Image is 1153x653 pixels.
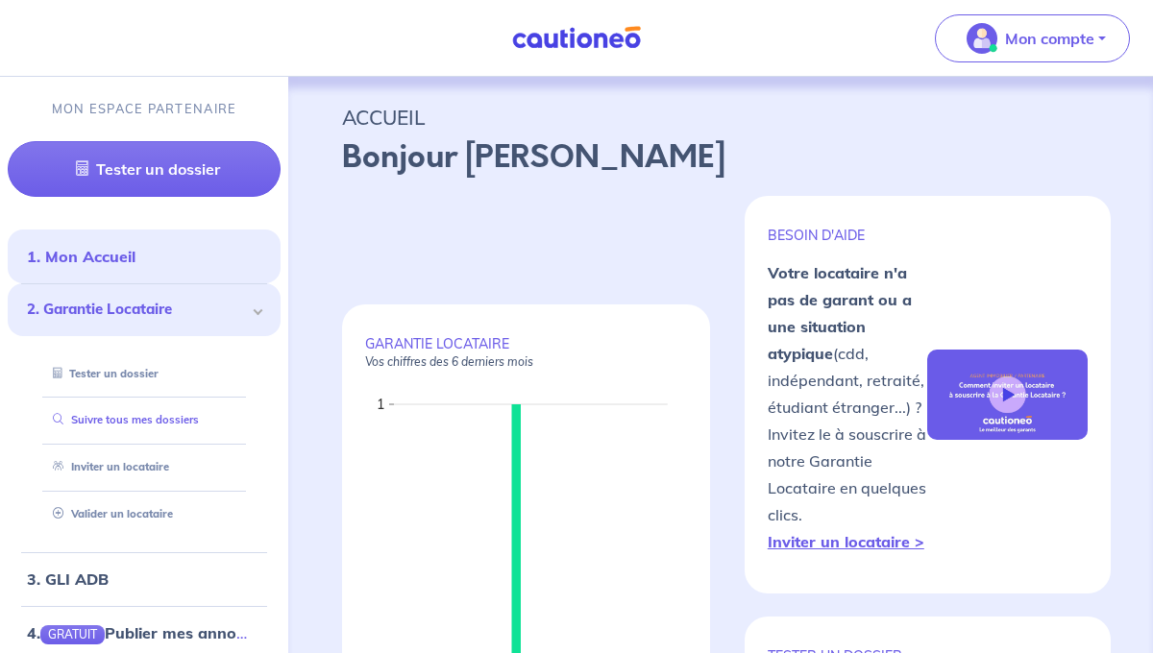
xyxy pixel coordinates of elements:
a: 4.GRATUITPublier mes annonces [27,623,270,642]
img: video-gli-new-none.jpg [927,350,1088,440]
a: 3. GLI ADB [27,569,109,589]
p: Bonjour [PERSON_NAME] [342,134,1099,181]
div: Suivre tous mes dossiers [31,404,258,436]
p: Mon compte [1005,27,1094,50]
div: Inviter un locataire [31,451,258,483]
button: illu_account_valid_menu.svgMon compte [935,14,1130,62]
a: Valider un locataire [45,507,173,520]
em: Vos chiffres des 6 derniers mois [365,354,533,369]
a: Inviter un locataire > [768,532,924,551]
a: Tester un dossier [45,367,159,380]
p: MON ESPACE PARTENAIRE [52,100,237,118]
div: 4.GRATUITPublier mes annonces [8,614,281,652]
p: (cdd, indépendant, retraité, étudiant étranger...) ? Invitez le à souscrire à notre Garantie Loca... [768,259,928,555]
span: 2. Garantie Locataire [27,299,247,321]
div: 1. Mon Accueil [8,237,281,276]
a: Suivre tous mes dossiers [45,413,199,426]
div: 2. Garantie Locataire [8,283,281,336]
img: Cautioneo [504,26,649,50]
div: Valider un locataire [31,498,258,530]
a: 1. Mon Accueil [27,247,135,266]
p: GARANTIE LOCATAIRE [365,335,687,370]
text: 1 [377,396,384,413]
div: Tester un dossier [31,358,258,390]
img: illu_account_valid_menu.svg [967,23,997,54]
p: BESOIN D'AIDE [768,227,928,244]
strong: Votre locataire n'a pas de garant ou a une situation atypique [768,263,912,363]
p: ACCUEIL [342,100,1099,134]
div: 3. GLI ADB [8,560,281,598]
a: Inviter un locataire [45,460,169,473]
a: Tester un dossier [8,141,281,197]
